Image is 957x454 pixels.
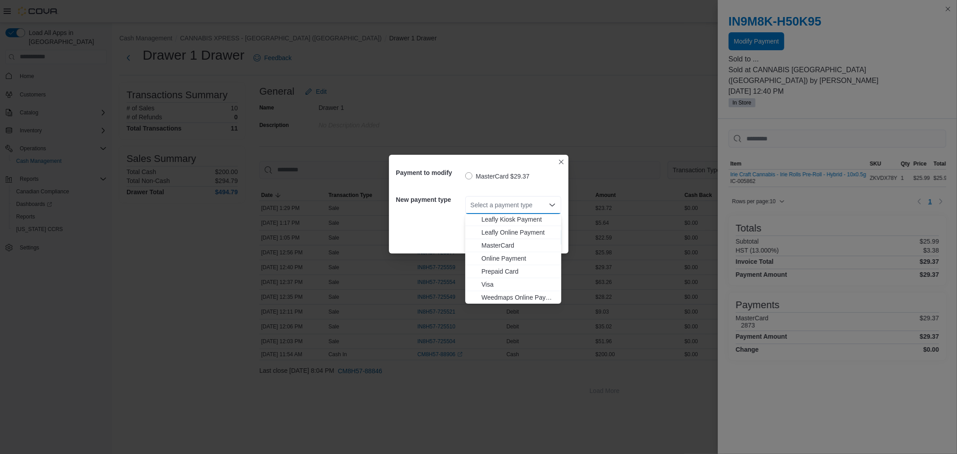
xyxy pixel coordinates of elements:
[481,241,556,250] span: MasterCard
[549,201,556,209] button: Close list of options
[465,226,561,239] button: Leafly Online Payment
[471,200,472,210] input: Accessible screen reader label
[481,293,556,302] span: Weedmaps Online Payment
[481,280,556,289] span: Visa
[556,157,567,167] button: Closes this modal window
[465,252,561,265] button: Online Payment
[396,164,463,182] h5: Payment to modify
[481,267,556,276] span: Prepaid Card
[465,278,561,291] button: Visa
[465,171,530,182] label: MasterCard $29.37
[465,265,561,278] button: Prepaid Card
[481,254,556,263] span: Online Payment
[465,291,561,304] button: Weedmaps Online Payment
[481,228,556,237] span: Leafly Online Payment
[465,213,561,226] button: Leafly Kiosk Payment
[396,191,463,209] h5: New payment type
[481,215,556,224] span: Leafly Kiosk Payment
[465,239,561,252] button: MasterCard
